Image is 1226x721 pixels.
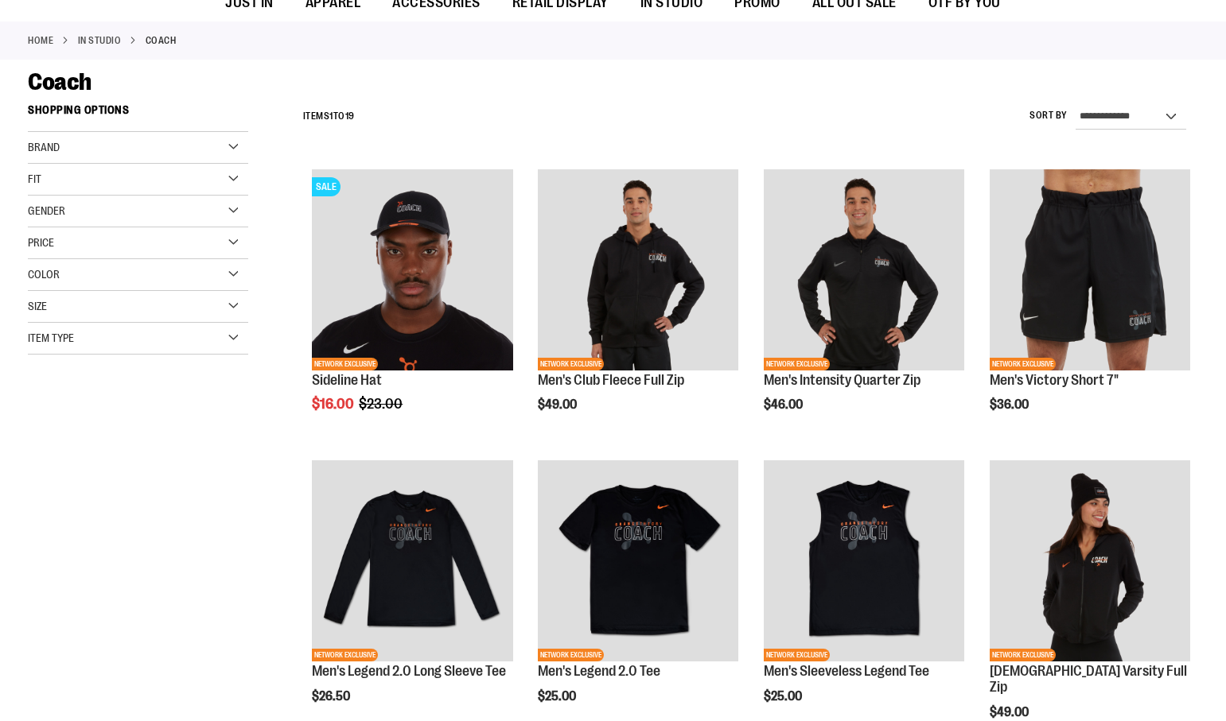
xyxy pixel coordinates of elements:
span: NETWORK EXCLUSIVE [538,358,604,370]
strong: Shopping Options [28,96,248,132]
span: $49.00 [990,705,1031,719]
img: OTF Mens Coach FA23 Legend Sleeveless Tee - Black primary image [764,460,964,661]
span: Gender [28,204,65,217]
img: OTF Mens Coach FA23 Intensity Quarter Zip - Black primary image [764,169,964,370]
img: OTF Ladies Coach FA23 Varsity Full Zip - Black primary image [990,460,1190,661]
a: Sideline Hat primary imageSALENETWORK EXCLUSIVE [312,169,512,372]
span: Brand [28,141,60,153]
a: Men's Club Fleece Full Zip [538,372,684,388]
span: $49.00 [538,397,579,412]
span: NETWORK EXCLUSIVE [764,649,830,661]
span: Size [28,300,47,312]
span: Price [28,236,54,249]
span: $16.00 [312,396,356,412]
span: NETWORK EXCLUSIVE [312,649,378,661]
img: Sideline Hat primary image [312,169,512,370]
span: NETWORK EXCLUSIVE [312,358,378,370]
div: product [756,161,972,452]
h2: Items to [303,104,355,129]
a: Men's Sleeveless Legend Tee [764,663,929,679]
div: product [982,161,1198,452]
span: $46.00 [764,397,805,412]
span: $25.00 [538,689,578,704]
span: Color [28,268,60,281]
a: OTF Mens Coach FA23 Legend Sleeveless Tee - Black primary imageNETWORK EXCLUSIVE [764,460,964,663]
span: $25.00 [764,689,804,704]
span: $23.00 [359,396,405,412]
span: NETWORK EXCLUSIVE [538,649,604,661]
a: Men's Intensity Quarter Zip [764,372,920,388]
img: OTF Mens Coach FA23 Legend 2.0 LS Tee - Black primary image [312,460,512,661]
a: [DEMOGRAPHIC_DATA] Varsity Full Zip [990,663,1187,695]
span: $36.00 [990,397,1031,412]
img: OTF Mens Coach FA23 Legend 2.0 SS Tee - Black primary image [538,460,738,661]
span: NETWORK EXCLUSIVE [764,358,830,370]
img: OTF Mens Coach FA23 Club Fleece Full Zip - Black primary image [538,169,738,370]
span: 19 [345,110,355,122]
span: NETWORK EXCLUSIVE [990,649,1056,661]
a: Men's Legend 2.0 Tee [538,663,660,679]
a: Men's Victory Short 7" [990,372,1119,388]
div: product [304,161,520,452]
div: product [530,161,746,452]
a: OTF Mens Coach FA23 Legend 2.0 SS Tee - Black primary imageNETWORK EXCLUSIVE [538,460,738,663]
img: OTF Mens Coach FA23 Victory Short - Black primary image [990,169,1190,370]
span: Fit [28,172,41,185]
span: NETWORK EXCLUSIVE [990,358,1056,370]
a: OTF Mens Coach FA23 Club Fleece Full Zip - Black primary imageNETWORK EXCLUSIVE [538,169,738,372]
a: OTF Ladies Coach FA23 Varsity Full Zip - Black primary imageNETWORK EXCLUSIVE [990,460,1190,663]
strong: Coach [146,33,177,48]
a: Sideline Hat [312,372,382,388]
span: Coach [28,68,91,95]
span: SALE [312,177,341,196]
a: OTF Mens Coach FA23 Intensity Quarter Zip - Black primary imageNETWORK EXCLUSIVE [764,169,964,372]
a: Men's Legend 2.0 Long Sleeve Tee [312,663,506,679]
a: Home [28,33,53,48]
a: OTF Mens Coach FA23 Victory Short - Black primary imageNETWORK EXCLUSIVE [990,169,1190,372]
label: Sort By [1029,109,1068,122]
span: $26.50 [312,689,352,704]
span: Item Type [28,331,74,344]
a: IN STUDIO [78,33,122,48]
a: OTF Mens Coach FA23 Legend 2.0 LS Tee - Black primary imageNETWORK EXCLUSIVE [312,460,512,663]
span: 1 [329,110,333,122]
